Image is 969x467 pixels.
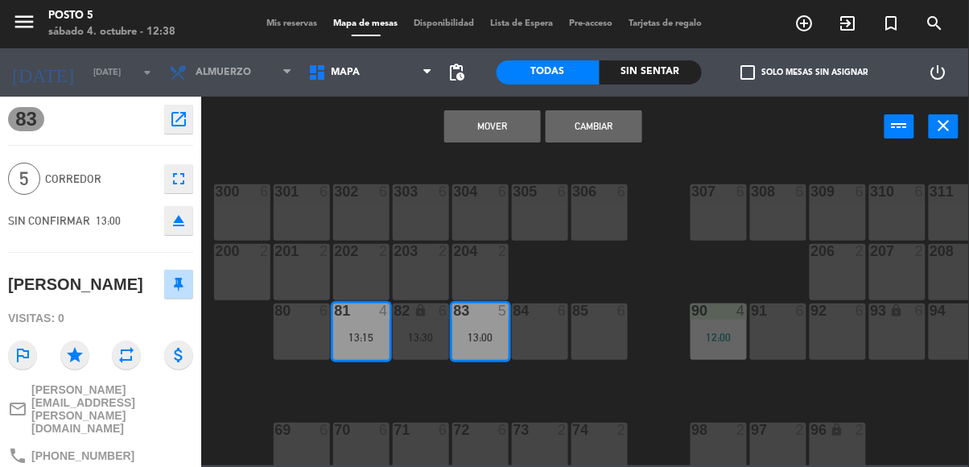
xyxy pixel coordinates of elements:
[497,60,600,85] div: Todas
[558,423,567,437] div: 2
[379,423,389,437] div: 6
[915,304,925,318] div: 6
[856,244,865,258] div: 2
[8,383,193,435] a: mail_outline[PERSON_NAME][EMAIL_ADDRESS][PERSON_NAME][DOMAIN_NAME]
[96,214,121,227] span: 13:00
[320,244,329,258] div: 2
[915,184,925,199] div: 6
[621,19,711,28] span: Tarjetas de regalo
[741,65,756,80] span: check_box_outline_blank
[335,184,336,199] div: 302
[275,304,276,318] div: 80
[930,184,931,199] div: 311
[169,110,188,129] i: open_in_new
[736,304,746,318] div: 4
[452,332,509,343] div: 13:00
[260,184,270,199] div: 6
[379,304,389,318] div: 4
[275,184,276,199] div: 301
[600,60,703,85] div: Sin sentar
[736,184,746,199] div: 6
[617,423,627,437] div: 2
[8,163,40,195] span: 5
[882,14,901,33] i: turned_in_not
[379,184,389,199] div: 6
[915,244,925,258] div: 2
[856,423,865,437] div: 2
[929,63,948,82] i: power_settings_new
[796,184,806,199] div: 6
[414,304,427,317] i: lock
[216,184,216,199] div: 300
[333,332,390,343] div: 13:15
[169,211,188,230] i: eject
[796,304,806,318] div: 6
[439,184,448,199] div: 6
[839,14,858,33] i: exit_to_app
[275,244,276,258] div: 201
[562,19,621,28] span: Pre-acceso
[12,10,36,34] i: menu
[196,67,251,78] span: Almuerzo
[112,341,141,370] i: repeat
[60,341,89,370] i: star
[216,244,216,258] div: 200
[752,184,753,199] div: 308
[335,304,336,318] div: 81
[573,423,574,437] div: 74
[259,19,326,28] span: Mis reservas
[871,304,872,318] div: 93
[890,116,909,135] i: power_input
[169,169,188,188] i: fullscreen
[320,304,329,318] div: 6
[8,304,193,333] div: Visitas: 0
[454,184,455,199] div: 304
[483,19,562,28] span: Lista de Espera
[48,8,175,24] div: Posto 5
[871,184,872,199] div: 310
[617,184,627,199] div: 6
[335,423,336,437] div: 70
[691,332,747,343] div: 12:00
[31,383,193,435] span: [PERSON_NAME][EMAIL_ADDRESS][PERSON_NAME][DOMAIN_NAME]
[856,304,865,318] div: 6
[617,304,627,318] div: 6
[546,110,642,143] button: Cambiar
[260,244,270,258] div: 2
[890,304,904,317] i: lock
[164,164,193,193] button: fullscreen
[326,19,406,28] span: Mapa de mesas
[926,14,945,33] i: search
[795,14,814,33] i: add_circle_outline
[406,19,483,28] span: Disponibilidad
[454,423,455,437] div: 72
[379,244,389,258] div: 2
[8,214,90,227] span: SIN CONFIRMAR
[558,304,567,318] div: 6
[8,399,27,419] i: mail_outline
[8,107,44,131] span: 83
[31,449,134,462] span: [PHONE_NUMBER]
[573,304,574,318] div: 85
[48,24,175,40] div: sábado 4. octubre - 12:38
[447,63,466,82] span: pending_actions
[736,423,746,437] div: 2
[930,304,931,318] div: 94
[929,114,959,138] button: close
[884,114,914,138] button: power_input
[856,184,865,199] div: 6
[692,304,693,318] div: 90
[8,341,37,370] i: outlined_flag
[752,304,753,318] div: 91
[796,423,806,437] div: 2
